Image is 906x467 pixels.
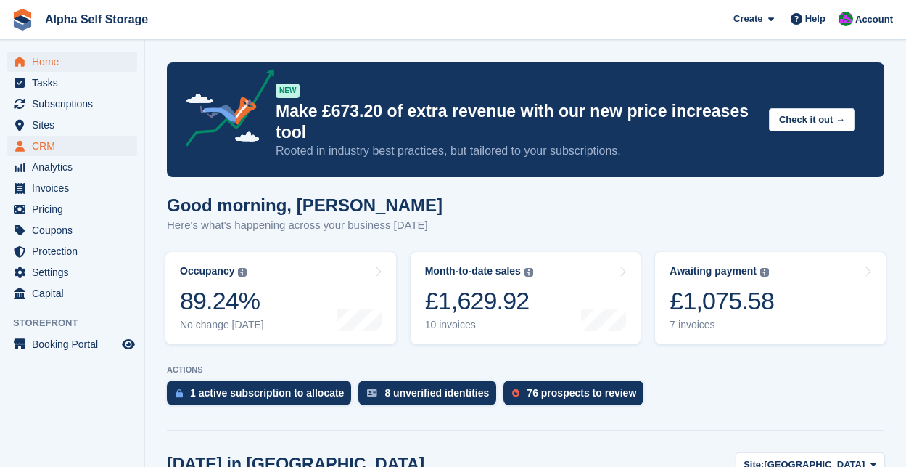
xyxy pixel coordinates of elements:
[167,365,884,375] p: ACTIONS
[411,252,641,344] a: Month-to-date sales £1,629.92 10 invoices
[13,316,144,330] span: Storefront
[670,265,757,277] div: Awaiting payment
[32,262,119,283] span: Settings
[32,283,119,304] span: Capital
[524,268,533,277] img: icon-info-grey-7440780725fd019a000dd9b08b2336e03edf1995a4989e88bcd33f0948082b44.svg
[167,381,358,413] a: 1 active subscription to allocate
[7,220,137,240] a: menu
[32,178,119,198] span: Invoices
[7,178,137,198] a: menu
[180,286,264,316] div: 89.24%
[358,381,503,413] a: 8 unverified identities
[7,334,137,354] a: menu
[7,73,137,93] a: menu
[367,389,377,397] img: verify_identity-adf6edd0f0f0b5bbfe63781bf79b02c33cf7c696d77639b501bdc392416b5a36.svg
[7,115,137,135] a: menu
[7,241,137,261] a: menu
[176,389,183,398] img: active_subscription_to_allocate_icon-d502201f5373d7db506a760aba3b589e785aa758c864c3986d89f69b8ff3...
[7,136,137,156] a: menu
[32,94,119,114] span: Subscriptions
[839,12,853,26] img: James Bambury
[12,9,33,31] img: stora-icon-8386f47178a22dfd0bd8f6a31ec36ba5ce8667c1dd55bd0f319d3a0aa187defe.svg
[7,199,137,219] a: menu
[32,199,119,219] span: Pricing
[512,389,519,397] img: prospect-51fa495bee0391a8d652442698ab0144808aea92771e9ea1ae160a38d050c398.svg
[425,286,533,316] div: £1,629.92
[173,69,275,152] img: price-adjustments-announcement-icon-8257ccfd72463d97f412b2fc003d46551f7dbcb40ab6d574587a9cd5c0d94...
[805,12,825,26] span: Help
[32,115,119,135] span: Sites
[7,94,137,114] a: menu
[276,101,757,143] p: Make £673.20 of extra revenue with our new price increases tool
[7,52,137,72] a: menu
[503,381,651,413] a: 76 prospects to review
[7,283,137,304] a: menu
[7,262,137,283] a: menu
[32,241,119,261] span: Protection
[670,319,774,331] div: 7 invoices
[670,286,774,316] div: £1,075.58
[180,319,264,331] div: No change [DATE]
[120,336,137,353] a: Preview store
[165,252,396,344] a: Occupancy 89.24% No change [DATE]
[7,157,137,177] a: menu
[32,157,119,177] span: Analytics
[733,12,762,26] span: Create
[167,217,442,234] p: Here's what's happening across your business [DATE]
[655,252,886,344] a: Awaiting payment £1,075.58 7 invoices
[32,220,119,240] span: Coupons
[760,268,769,277] img: icon-info-grey-7440780725fd019a000dd9b08b2336e03edf1995a4989e88bcd33f0948082b44.svg
[32,334,119,354] span: Booking Portal
[238,268,247,277] img: icon-info-grey-7440780725fd019a000dd9b08b2336e03edf1995a4989e88bcd33f0948082b44.svg
[180,265,234,277] div: Occupancy
[39,7,154,31] a: Alpha Self Storage
[32,136,119,156] span: CRM
[855,12,893,27] span: Account
[425,319,533,331] div: 10 invoices
[32,52,119,72] span: Home
[384,387,489,399] div: 8 unverified identities
[276,84,300,98] div: NEW
[167,195,442,215] h1: Good morning, [PERSON_NAME]
[769,108,855,132] button: Check it out →
[425,265,521,277] div: Month-to-date sales
[32,73,119,93] span: Tasks
[276,143,757,159] p: Rooted in industry best practices, but tailored to your subscriptions.
[527,387,636,399] div: 76 prospects to review
[190,387,344,399] div: 1 active subscription to allocate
